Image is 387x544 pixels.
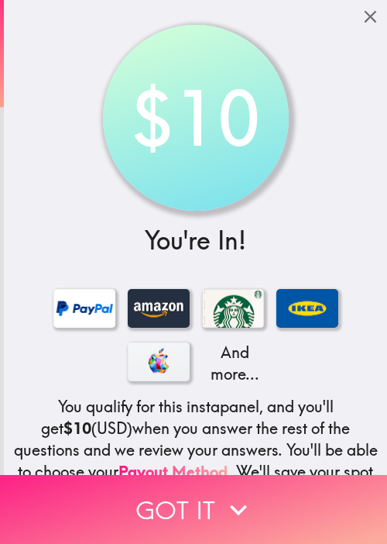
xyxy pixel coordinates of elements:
[118,462,228,481] a: Payout Method
[104,26,287,209] div: $10
[10,223,381,258] h3: You're In!
[63,418,91,438] b: $10
[202,342,264,385] p: And more...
